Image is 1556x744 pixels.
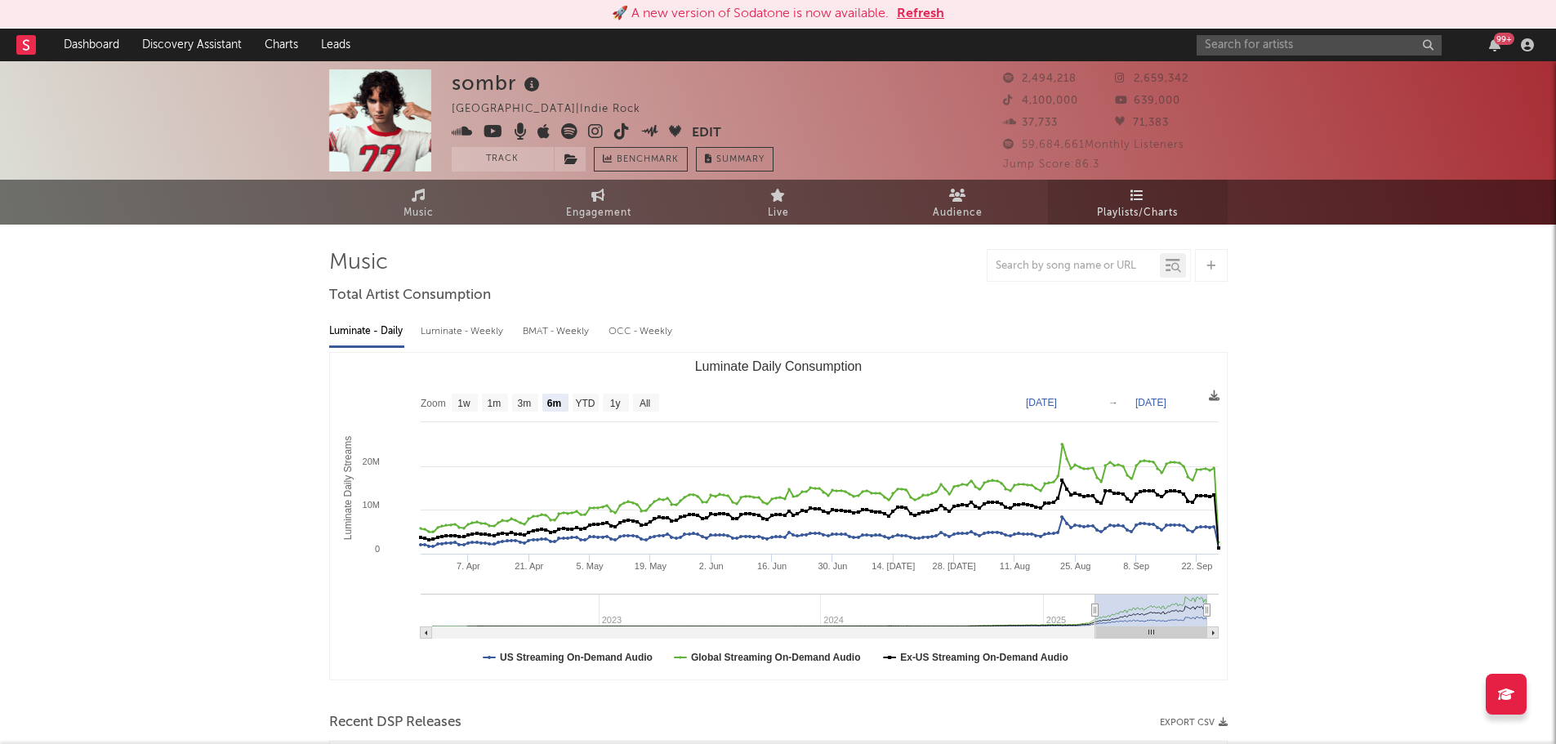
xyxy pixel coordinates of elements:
[818,561,847,571] text: 30. Jun
[634,561,667,571] text: 19. May
[716,155,765,164] span: Summary
[868,180,1048,225] a: Audience
[487,398,501,409] text: 1m
[900,652,1068,663] text: Ex-US Streaming On-Demand Audio
[757,561,787,571] text: 16. Jun
[872,561,915,571] text: 14. [DATE]
[1160,718,1228,728] button: Export CSV
[575,398,595,409] text: YTD
[1123,561,1149,571] text: 8. Sep
[694,359,862,373] text: Luminate Daily Consumption
[515,561,543,571] text: 21. Apr
[131,29,253,61] a: Discovery Assistant
[639,398,649,409] text: All
[452,147,554,172] button: Track
[696,147,774,172] button: Summary
[330,353,1227,679] svg: Luminate Daily Consumption
[517,398,531,409] text: 3m
[1115,118,1169,128] span: 71,383
[1048,180,1228,225] a: Playlists/Charts
[452,100,659,119] div: [GEOGRAPHIC_DATA] | Indie Rock
[421,398,446,409] text: Zoom
[329,713,461,733] span: Recent DSP Releases
[1197,35,1442,56] input: Search for artists
[698,561,723,571] text: 2. Jun
[1026,397,1057,408] text: [DATE]
[576,561,604,571] text: 5. May
[362,500,379,510] text: 10M
[500,652,653,663] text: US Streaming On-Demand Audio
[1003,140,1184,150] span: 59,684,661 Monthly Listeners
[1135,397,1166,408] text: [DATE]
[594,147,688,172] a: Benchmark
[609,318,674,345] div: OCC - Weekly
[1181,561,1212,571] text: 22. Sep
[897,4,944,24] button: Refresh
[362,457,379,466] text: 20M
[566,203,631,223] span: Engagement
[457,561,480,571] text: 7. Apr
[1097,203,1178,223] span: Playlists/Charts
[1003,74,1077,84] span: 2,494,218
[1489,38,1500,51] button: 99+
[509,180,689,225] a: Engagement
[310,29,362,61] a: Leads
[689,180,868,225] a: Live
[457,398,470,409] text: 1w
[523,318,592,345] div: BMAT - Weekly
[609,398,620,409] text: 1y
[546,398,560,409] text: 6m
[341,436,353,540] text: Luminate Daily Streams
[1108,397,1118,408] text: →
[1115,74,1188,84] span: 2,659,342
[999,561,1029,571] text: 11. Aug
[612,4,889,24] div: 🚀 A new version of Sodatone is now available.
[452,69,544,96] div: sombr
[1003,159,1099,170] span: Jump Score: 86.3
[617,150,679,170] span: Benchmark
[932,561,975,571] text: 28. [DATE]
[768,203,789,223] span: Live
[692,123,721,144] button: Edit
[253,29,310,61] a: Charts
[988,260,1160,273] input: Search by song name or URL
[1003,118,1058,128] span: 37,733
[1115,96,1180,106] span: 639,000
[329,318,404,345] div: Luminate - Daily
[933,203,983,223] span: Audience
[329,180,509,225] a: Music
[329,286,491,305] span: Total Artist Consumption
[374,544,379,554] text: 0
[690,652,860,663] text: Global Streaming On-Demand Audio
[421,318,506,345] div: Luminate - Weekly
[403,203,434,223] span: Music
[1060,561,1090,571] text: 25. Aug
[1494,33,1514,45] div: 99 +
[1003,96,1078,106] span: 4,100,000
[52,29,131,61] a: Dashboard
